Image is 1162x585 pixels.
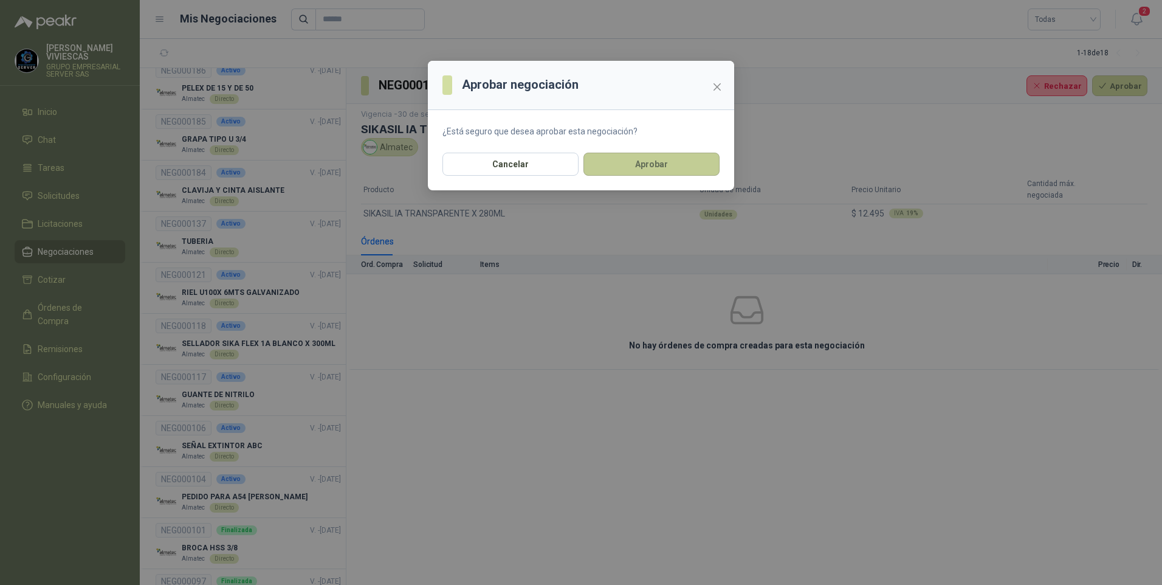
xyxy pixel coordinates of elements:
[707,77,727,97] button: Close
[583,153,720,176] button: Aprobar
[428,110,734,153] section: ¿Está seguro que desea aprobar esta negociación?
[462,75,579,94] h3: Aprobar negociación
[442,153,579,176] button: Cancelar
[712,82,722,92] span: close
